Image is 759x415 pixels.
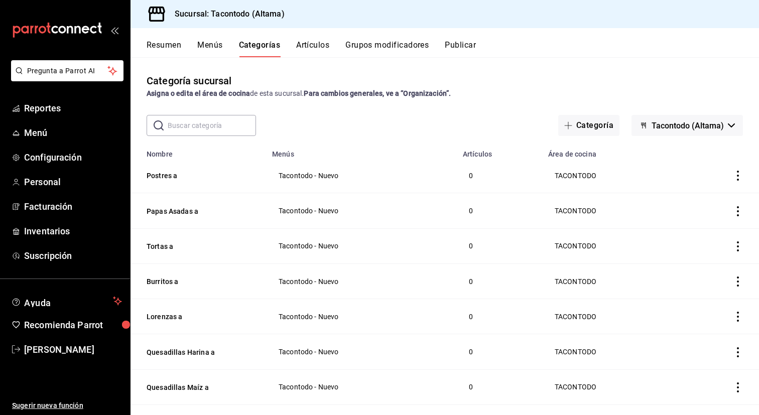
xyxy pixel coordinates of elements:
[24,175,122,189] span: Personal
[279,383,444,390] span: Tacontodo - Nuevo
[7,73,123,83] a: Pregunta a Parrot AI
[24,249,122,262] span: Suscripción
[445,40,476,57] button: Publicar
[131,144,266,158] th: Nombre
[27,66,108,76] span: Pregunta a Parrot AI
[555,172,668,179] span: TACONTODO
[24,318,122,332] span: Recomienda Parrot
[733,382,743,392] button: actions
[457,144,542,158] th: Artículos
[733,206,743,216] button: actions
[457,193,542,228] td: 0
[555,278,668,285] span: TACONTODO
[457,369,542,404] td: 0
[555,207,668,214] span: TACONTODO
[555,313,668,320] span: TACONTODO
[147,171,247,181] button: Postres a
[147,206,247,216] button: Papas Asadas a
[167,8,285,20] h3: Sucursal: Tacontodo (Altama)
[12,400,122,411] span: Sugerir nueva función
[558,115,619,136] button: Categoría
[457,263,542,299] td: 0
[110,26,118,34] button: open_drawer_menu
[733,347,743,357] button: actions
[24,295,109,307] span: Ayuda
[24,224,122,238] span: Inventarios
[555,383,668,390] span: TACONTODO
[652,121,724,130] span: Tacontodo (Altama)
[542,144,680,158] th: Área de cocina
[147,382,247,392] button: Quesadillas Maíz a
[631,115,743,136] button: Tacontodo (Altama)
[197,40,222,57] button: Menús
[457,299,542,334] td: 0
[239,40,281,57] button: Categorías
[147,89,250,97] strong: Asigna o edita el área de cocina
[147,40,759,57] div: navigation tabs
[733,312,743,322] button: actions
[147,88,743,99] div: de esta sucursal.
[457,158,542,193] td: 0
[168,115,256,135] input: Buscar categoría
[266,144,457,158] th: Menús
[279,313,444,320] span: Tacontodo - Nuevo
[555,348,668,355] span: TACONTODO
[733,276,743,287] button: actions
[24,126,122,140] span: Menú
[147,73,231,88] div: Categoría sucursal
[457,334,542,369] td: 0
[279,278,444,285] span: Tacontodo - Nuevo
[24,151,122,164] span: Configuración
[555,242,668,249] span: TACONTODO
[279,207,444,214] span: Tacontodo - Nuevo
[279,242,444,249] span: Tacontodo - Nuevo
[733,241,743,251] button: actions
[24,101,122,115] span: Reportes
[147,40,181,57] button: Resumen
[147,241,247,251] button: Tortas a
[147,312,247,322] button: Lorenzas a
[11,60,123,81] button: Pregunta a Parrot AI
[24,200,122,213] span: Facturación
[24,343,122,356] span: [PERSON_NAME]
[304,89,451,97] strong: Para cambios generales, ve a “Organización”.
[279,348,444,355] span: Tacontodo - Nuevo
[296,40,329,57] button: Artículos
[279,172,444,179] span: Tacontodo - Nuevo
[147,276,247,287] button: Burritos a
[345,40,429,57] button: Grupos modificadores
[457,228,542,263] td: 0
[147,347,247,357] button: Quesadillas Harina a
[733,171,743,181] button: actions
